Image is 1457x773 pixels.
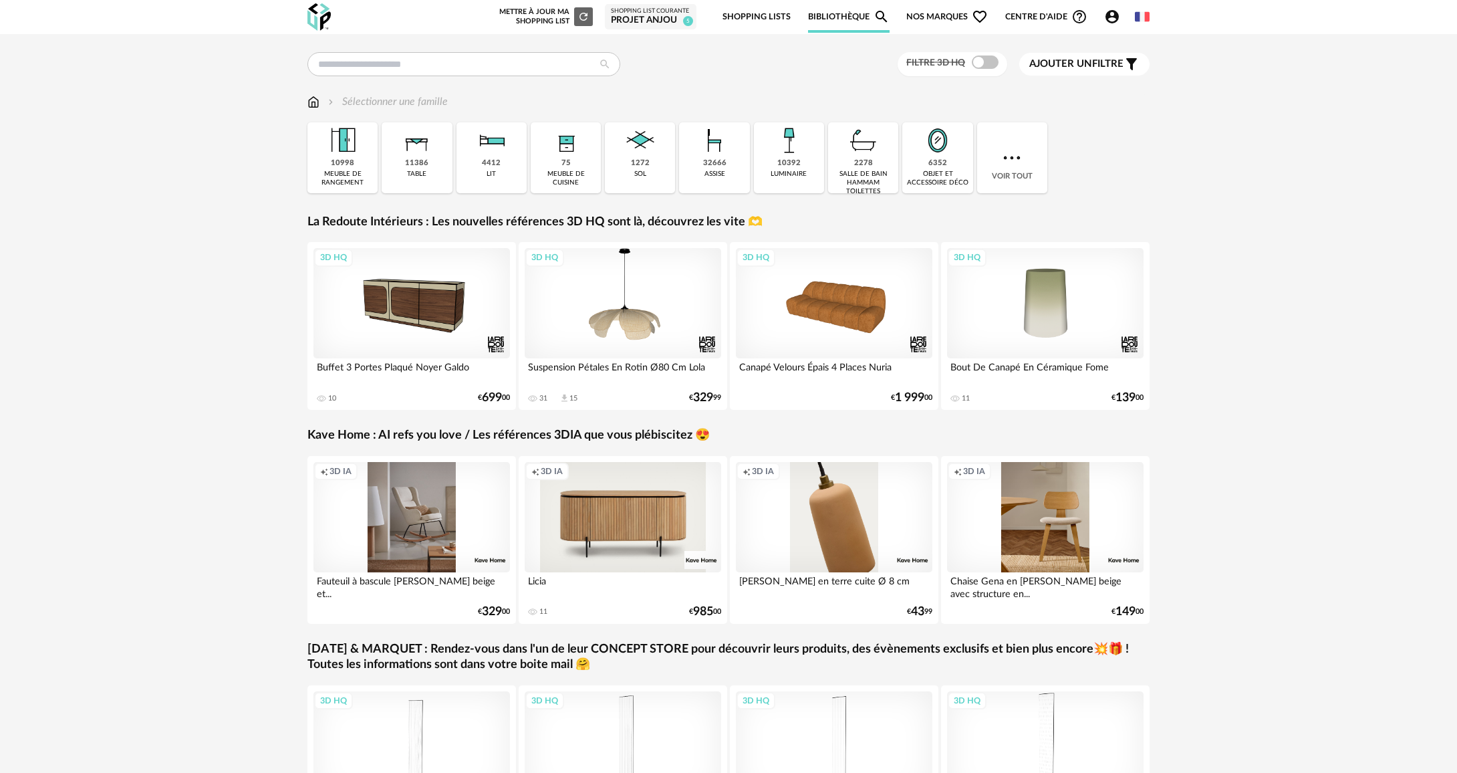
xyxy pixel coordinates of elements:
img: Table.png [399,122,435,158]
div: salle de bain hammam toilettes [832,170,894,196]
div: 3D HQ [525,249,564,266]
div: € 00 [1111,393,1144,403]
div: € 99 [907,607,932,617]
img: svg+xml;base64,PHN2ZyB3aWR0aD0iMTYiIGhlaWdodD0iMTciIHZpZXdCb3g9IjAgMCAxNiAxNyIgZmlsbD0ibm9uZSIgeG... [307,94,319,110]
div: Chaise Gena en [PERSON_NAME] beige avec structure en... [947,572,1144,599]
div: 4412 [482,158,501,169]
div: assise [704,170,725,179]
div: 10392 [777,158,801,169]
div: 3D HQ [948,692,986,709]
img: fr [1135,9,1150,24]
img: Meuble%20de%20rangement.png [325,122,361,158]
a: La Redoute Intérieurs : Les nouvelles références 3D HQ sont là, découvrez les vite 🫶 [307,215,763,230]
a: Creation icon 3D IA Licia 11 €98500 [519,456,727,624]
div: objet et accessoire déco [906,170,968,187]
div: Bout De Canapé En Céramique Fome [947,358,1144,385]
a: Creation icon 3D IA Chaise Gena en [PERSON_NAME] beige avec structure en... €14900 [941,456,1150,624]
div: € 99 [689,393,721,403]
div: 3D HQ [948,249,986,266]
div: 10 [328,394,336,403]
div: Canapé Velours Épais 4 Places Nuria [736,358,932,385]
a: Shopping List courante Projet ANJOU 5 [611,7,690,27]
div: 6352 [928,158,947,169]
a: 3D HQ Buffet 3 Portes Plaqué Noyer Galdo 10 €69900 [307,242,516,410]
div: € 00 [478,393,510,403]
span: 329 [482,607,502,617]
div: 1272 [631,158,650,169]
div: 3D HQ [737,249,775,266]
div: Voir tout [977,122,1047,193]
img: Miroir.png [920,122,956,158]
div: € 00 [891,393,932,403]
div: Shopping List courante [611,7,690,15]
span: 3D IA [963,466,985,477]
span: 5 [683,16,693,26]
div: meuble de rangement [311,170,374,187]
span: Account Circle icon [1104,9,1126,25]
img: svg+xml;base64,PHN2ZyB3aWR0aD0iMTYiIGhlaWdodD0iMTYiIHZpZXdCb3g9IjAgMCAxNiAxNiIgZmlsbD0ibm9uZSIgeG... [325,94,336,110]
div: 32666 [703,158,726,169]
img: Rangement.png [548,122,584,158]
a: [DATE] & MARQUET : Rendez-vous dans l'un de leur CONCEPT STORE pour découvrir leurs produits, des... [307,642,1150,673]
div: 3D HQ [737,692,775,709]
div: Licia [525,572,721,599]
div: Fauteuil à bascule [PERSON_NAME] beige et... [313,572,510,599]
div: € 00 [689,607,721,617]
span: Magnify icon [874,9,890,25]
a: Creation icon 3D IA [PERSON_NAME] en terre cuite Ø 8 cm €4399 [730,456,938,624]
div: luminaire [771,170,807,179]
div: Mettre à jour ma Shopping List [497,7,593,26]
div: 11 [962,394,970,403]
span: 3D IA [752,466,774,477]
div: 3D HQ [314,692,353,709]
span: Nos marques [906,1,988,33]
div: € 00 [478,607,510,617]
span: 329 [693,393,713,403]
img: OXP [307,3,331,31]
div: 3D HQ [314,249,353,266]
div: Sélectionner une famille [325,94,448,110]
span: Creation icon [954,466,962,477]
img: Salle%20de%20bain.png [845,122,882,158]
div: 11386 [405,158,428,169]
div: lit [487,170,496,179]
a: 3D HQ Bout De Canapé En Céramique Fome 11 €13900 [941,242,1150,410]
div: sol [634,170,646,179]
span: 149 [1115,607,1136,617]
div: table [407,170,426,179]
div: Buffet 3 Portes Plaqué Noyer Galdo [313,358,510,385]
span: 1 999 [895,393,924,403]
span: filtre [1029,58,1123,71]
a: 3D HQ Canapé Velours Épais 4 Places Nuria €1 99900 [730,242,938,410]
span: Account Circle icon [1104,9,1120,25]
span: Help Circle Outline icon [1071,9,1087,25]
a: Kave Home : AI refs you love / Les références 3DIA que vous plébiscitez 😍 [307,428,710,443]
span: 699 [482,393,502,403]
img: Sol.png [622,122,658,158]
span: 3D IA [329,466,352,477]
span: Download icon [559,393,569,403]
span: Filter icon [1123,56,1140,72]
span: Creation icon [531,466,539,477]
span: Creation icon [743,466,751,477]
div: 2278 [854,158,873,169]
div: meuble de cuisine [535,170,597,187]
span: 139 [1115,393,1136,403]
div: Projet ANJOU [611,15,690,27]
a: Shopping Lists [722,1,791,33]
a: BibliothèqueMagnify icon [808,1,890,33]
span: 43 [911,607,924,617]
span: Ajouter un [1029,59,1092,69]
img: Luminaire.png [771,122,807,158]
div: 15 [569,394,577,403]
span: 3D IA [541,466,563,477]
div: € 00 [1111,607,1144,617]
div: 31 [539,394,547,403]
div: 3D HQ [525,692,564,709]
span: Centre d'aideHelp Circle Outline icon [1005,9,1087,25]
div: 10998 [331,158,354,169]
a: Creation icon 3D IA Fauteuil à bascule [PERSON_NAME] beige et... €32900 [307,456,516,624]
span: Heart Outline icon [972,9,988,25]
img: Assise.png [696,122,733,158]
span: Creation icon [320,466,328,477]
